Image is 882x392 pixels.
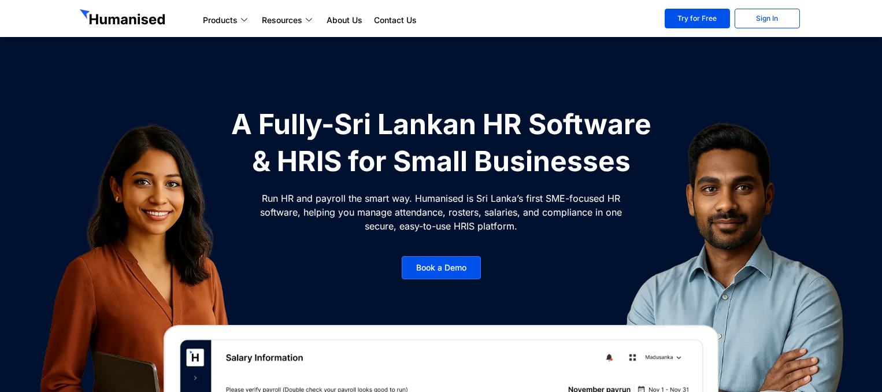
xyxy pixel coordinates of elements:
[368,13,423,27] a: Contact Us
[321,13,368,27] a: About Us
[224,106,658,180] h1: A Fully-Sri Lankan HR Software & HRIS for Small Businesses
[256,13,321,27] a: Resources
[259,191,623,233] p: Run HR and payroll the smart way. Humanised is Sri Lanka’s first SME-focused HR software, helping...
[402,256,481,279] a: Book a Demo
[416,264,466,272] span: Book a Demo
[735,9,800,28] a: Sign In
[665,9,730,28] a: Try for Free
[197,13,256,27] a: Products
[80,9,168,28] img: GetHumanised Logo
